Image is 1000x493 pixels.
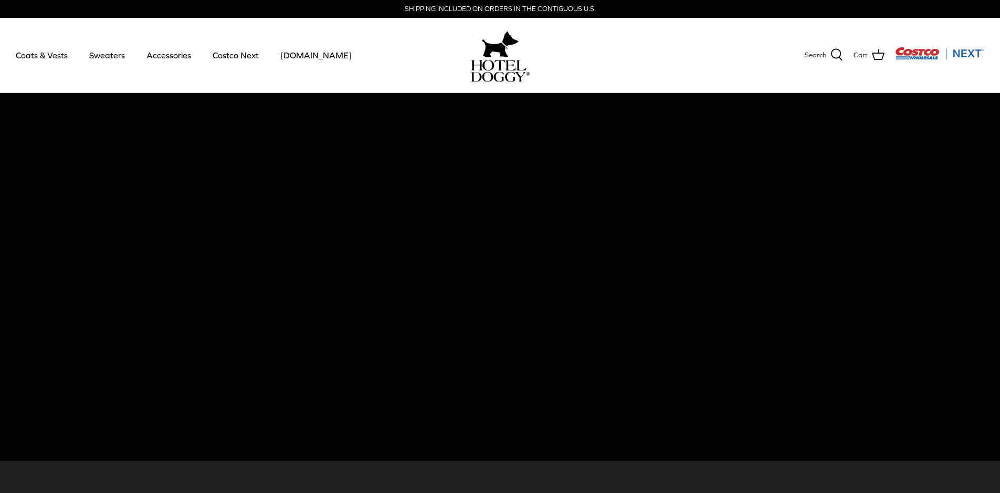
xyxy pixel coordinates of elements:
img: hoteldoggycom [471,60,530,82]
img: hoteldoggy.com [482,28,519,60]
a: hoteldoggy.com hoteldoggycom [471,28,530,82]
a: Sweaters [80,37,134,73]
span: Cart [854,50,868,61]
a: Cart [854,48,885,62]
img: Costco Next [895,47,984,60]
a: Search [805,48,843,62]
a: Coats & Vests [6,37,77,73]
a: Costco Next [203,37,268,73]
a: Accessories [137,37,201,73]
span: Search [805,50,826,61]
a: Visit Costco Next [895,54,984,61]
a: [DOMAIN_NAME] [271,37,361,73]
